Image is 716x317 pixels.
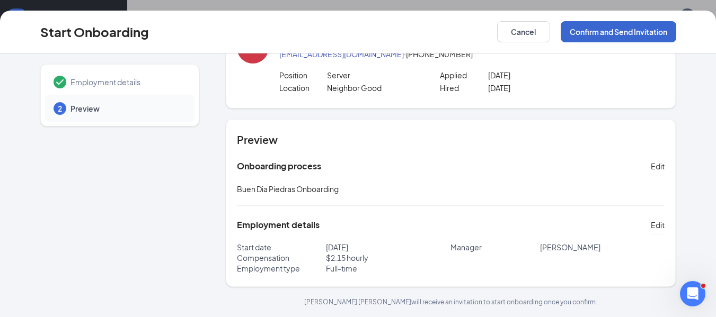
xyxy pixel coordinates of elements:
h5: Onboarding process [237,160,321,172]
iframe: Intercom live chat [680,281,705,306]
p: Location [279,83,328,93]
a: [EMAIL_ADDRESS][DOMAIN_NAME] [279,49,404,59]
p: [DATE] [326,242,451,252]
span: Buen Dia Piedras Onboarding [237,184,339,194]
p: [PERSON_NAME] [PERSON_NAME] will receive an invitation to start onboarding once you confirm. [226,297,676,306]
p: Server [327,70,423,80]
button: Edit [651,158,665,175]
span: Preview [70,103,184,114]
p: Compensation [237,252,326,263]
p: Hired [440,83,488,93]
p: [DATE] [488,83,585,93]
p: [DATE] [488,70,585,80]
p: Applied [440,70,488,80]
p: Position [279,70,328,80]
p: Manager [450,242,540,252]
span: Edit [651,161,665,171]
p: [PERSON_NAME] [540,242,665,252]
span: 2 [58,103,62,114]
button: Edit [651,216,665,233]
p: · [PHONE_NUMBER] [279,49,665,59]
p: Full-time [326,263,451,274]
h4: Preview [237,132,665,147]
h3: Start Onboarding [40,23,149,41]
p: Employment type [237,263,326,274]
p: Neighbor Good [327,83,423,93]
button: Confirm and Send Invitation [561,21,676,42]
h5: Employment details [237,219,320,231]
span: Employment details [70,77,184,87]
p: Start date [237,242,326,252]
svg: Checkmark [54,76,66,88]
span: Edit [651,220,665,230]
p: $ 2.15 hourly [326,252,451,263]
button: Cancel [497,21,550,42]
